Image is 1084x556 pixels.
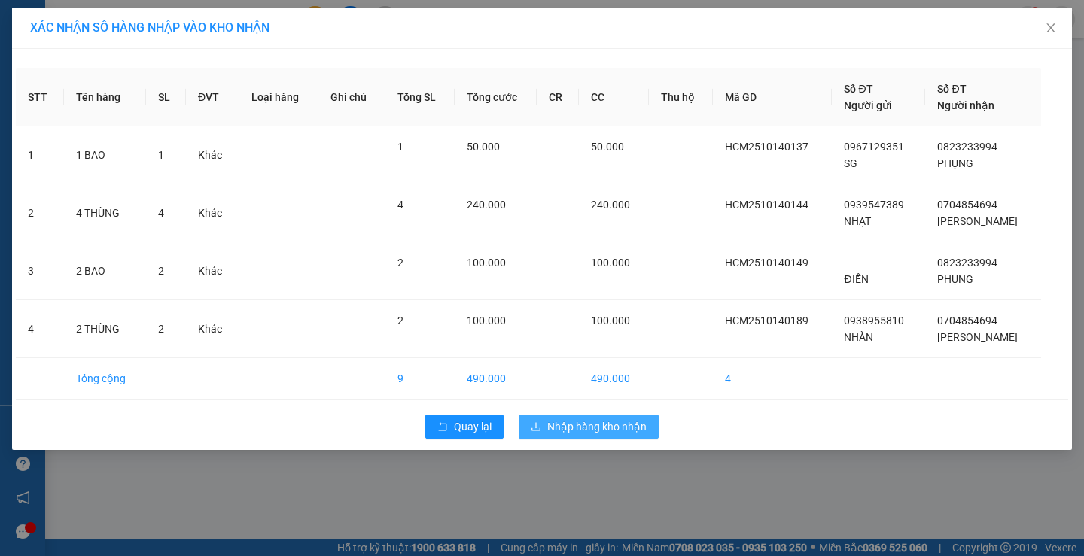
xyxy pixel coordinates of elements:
span: NHẠT [844,215,871,227]
span: ĐIỀN [844,273,868,285]
th: SL [146,68,186,126]
span: 100.000 [467,314,506,327]
span: 100.000 [591,257,630,269]
span: 0704854694 [937,314,997,327]
span: SG [844,157,857,169]
span: 240.000 [591,199,630,211]
td: 2 BAO [64,242,146,300]
span: 1 [397,141,403,153]
span: PHỤNG [937,273,973,285]
th: Loại hàng [239,68,318,126]
th: CR [537,68,578,126]
span: Nhập hàng kho nhận [547,418,647,435]
td: 4 [713,358,832,400]
td: 3 [16,242,64,300]
th: Tổng cước [455,68,537,126]
button: rollbackQuay lại [425,415,504,439]
td: 490.000 [579,358,649,400]
span: [PERSON_NAME] [937,331,1018,343]
td: 1 BAO [64,126,146,184]
span: rollback [437,421,448,433]
span: Người nhận [937,99,994,111]
span: 2 [158,323,164,335]
span: 4 [158,207,164,219]
span: 2 [397,314,403,327]
th: Ghi chú [318,68,385,126]
td: Khác [186,184,239,242]
td: 4 [16,300,64,358]
td: 2 [16,184,64,242]
th: Tên hàng [64,68,146,126]
th: ĐVT [186,68,239,126]
th: CC [579,68,649,126]
span: HCM2510140137 [725,141,808,153]
th: STT [16,68,64,126]
td: Khác [186,242,239,300]
span: 4 [397,199,403,211]
span: 100.000 [591,314,630,327]
span: 50.000 [467,141,500,153]
span: 0823233994 [937,141,997,153]
span: [PERSON_NAME] [937,215,1018,227]
span: HCM2510140144 [725,199,808,211]
td: Khác [186,300,239,358]
th: Thu hộ [649,68,713,126]
span: 0704854694 [937,199,997,211]
span: HCM2510140189 [725,314,808,327]
span: download [531,421,541,433]
span: 240.000 [467,199,506,211]
span: 50.000 [591,141,624,153]
td: Khác [186,126,239,184]
span: close [1045,22,1057,34]
span: 1 [158,149,164,161]
td: 1 [16,126,64,184]
th: Mã GD [713,68,832,126]
span: HCM2510140149 [725,257,808,269]
button: Close [1030,8,1072,50]
button: downloadNhập hàng kho nhận [519,415,659,439]
span: 0967129351 [844,141,904,153]
td: 4 THÙNG [64,184,146,242]
span: Số ĐT [937,83,966,95]
span: Quay lại [454,418,492,435]
span: 0939547389 [844,199,904,211]
td: Tổng cộng [64,358,146,400]
span: 2 [158,265,164,277]
span: Số ĐT [844,83,872,95]
th: Tổng SL [385,68,455,126]
td: 490.000 [455,358,537,400]
span: PHỤNG [937,157,973,169]
td: 9 [385,358,455,400]
span: 2 [397,257,403,269]
span: 0823233994 [937,257,997,269]
span: NHÀN [844,331,873,343]
span: 0938955810 [844,314,904,327]
span: 100.000 [467,257,506,269]
td: 2 THÙNG [64,300,146,358]
span: Người gửi [844,99,892,111]
span: XÁC NHẬN SỐ HÀNG NHẬP VÀO KHO NHẬN [30,20,269,35]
